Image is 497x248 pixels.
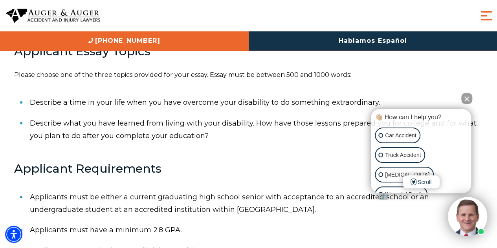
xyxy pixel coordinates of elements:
li: Applicants must have a minimum 2.8 GPA. [30,220,483,240]
a: Open intaker chat [379,193,388,200]
div: 👋🏼 How can I help you? [373,113,469,122]
span: Scroll [403,175,440,188]
p: Wrongful Death [385,190,423,199]
p: Car Accident [385,131,416,140]
p: Truck Accident [385,150,421,160]
p: [MEDICAL_DATA] [385,170,429,180]
button: Menu [479,8,494,24]
li: Applicants must be either a current graduating high school senior with acceptance to an accredite... [30,187,483,220]
img: Intaker widget Avatar [448,197,487,236]
h3: Applicant Requirements [14,162,483,175]
h3: Applicant Essay Topics [14,45,483,58]
img: Auger & Auger Accident and Injury Lawyers Logo [6,9,100,23]
li: Describe what you have learned from living with your disability. How have those lessons prepared ... [30,113,483,146]
button: Close Intaker Chat Widget [461,93,472,104]
p: Please choose one of the three topics provided for your essay. Essay must be between 500 and 1000... [14,69,483,81]
li: Describe a time in your life when you have overcome your disability to do something extraordinary. [30,92,483,113]
div: Accessibility Menu [5,226,22,243]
